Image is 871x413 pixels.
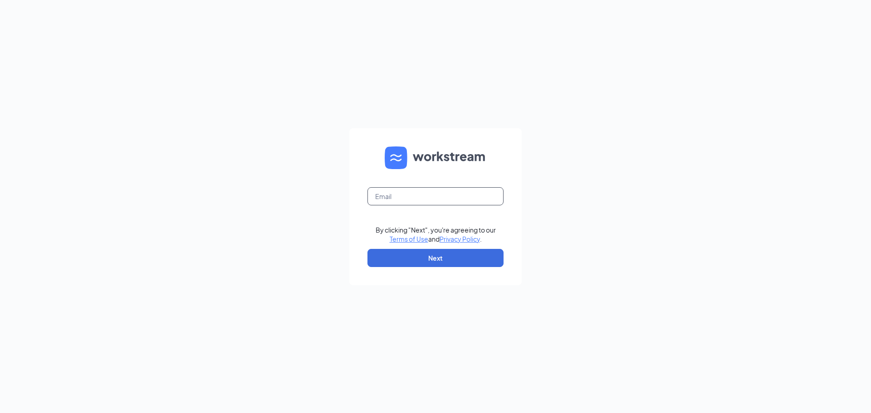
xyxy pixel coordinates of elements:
[367,249,504,267] button: Next
[376,225,496,243] div: By clicking "Next", you're agreeing to our and .
[385,146,486,169] img: WS logo and Workstream text
[440,235,480,243] a: Privacy Policy
[367,187,504,205] input: Email
[390,235,428,243] a: Terms of Use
